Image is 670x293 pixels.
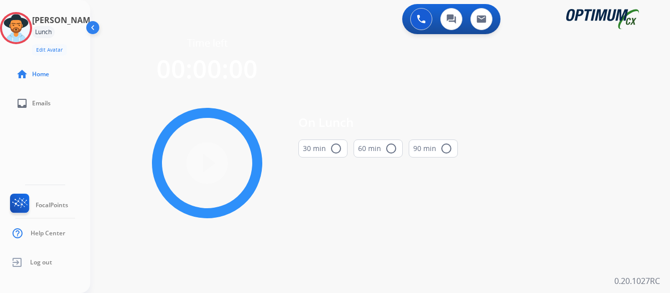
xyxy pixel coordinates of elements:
span: Home [32,70,49,78]
mat-icon: inbox [16,97,28,109]
span: Log out [30,258,52,266]
span: Help Center [31,229,65,237]
mat-icon: radio_button_unchecked [440,142,452,155]
div: Lunch [32,26,55,38]
span: 00:00:00 [156,52,258,86]
button: 30 min [298,139,348,158]
span: Emails [32,99,51,107]
button: 90 min [409,139,458,158]
mat-icon: radio_button_unchecked [330,142,342,155]
a: FocalPoints [8,194,68,217]
span: FocalPoints [36,201,68,209]
mat-icon: radio_button_unchecked [385,142,397,155]
p: 0.20.1027RC [614,275,660,287]
span: On Lunch [298,113,458,131]
mat-icon: home [16,68,28,80]
h3: [PERSON_NAME] [32,14,97,26]
button: Edit Avatar [32,44,67,56]
span: Time left [187,36,228,50]
button: 60 min [354,139,403,158]
img: avatar [2,14,30,42]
